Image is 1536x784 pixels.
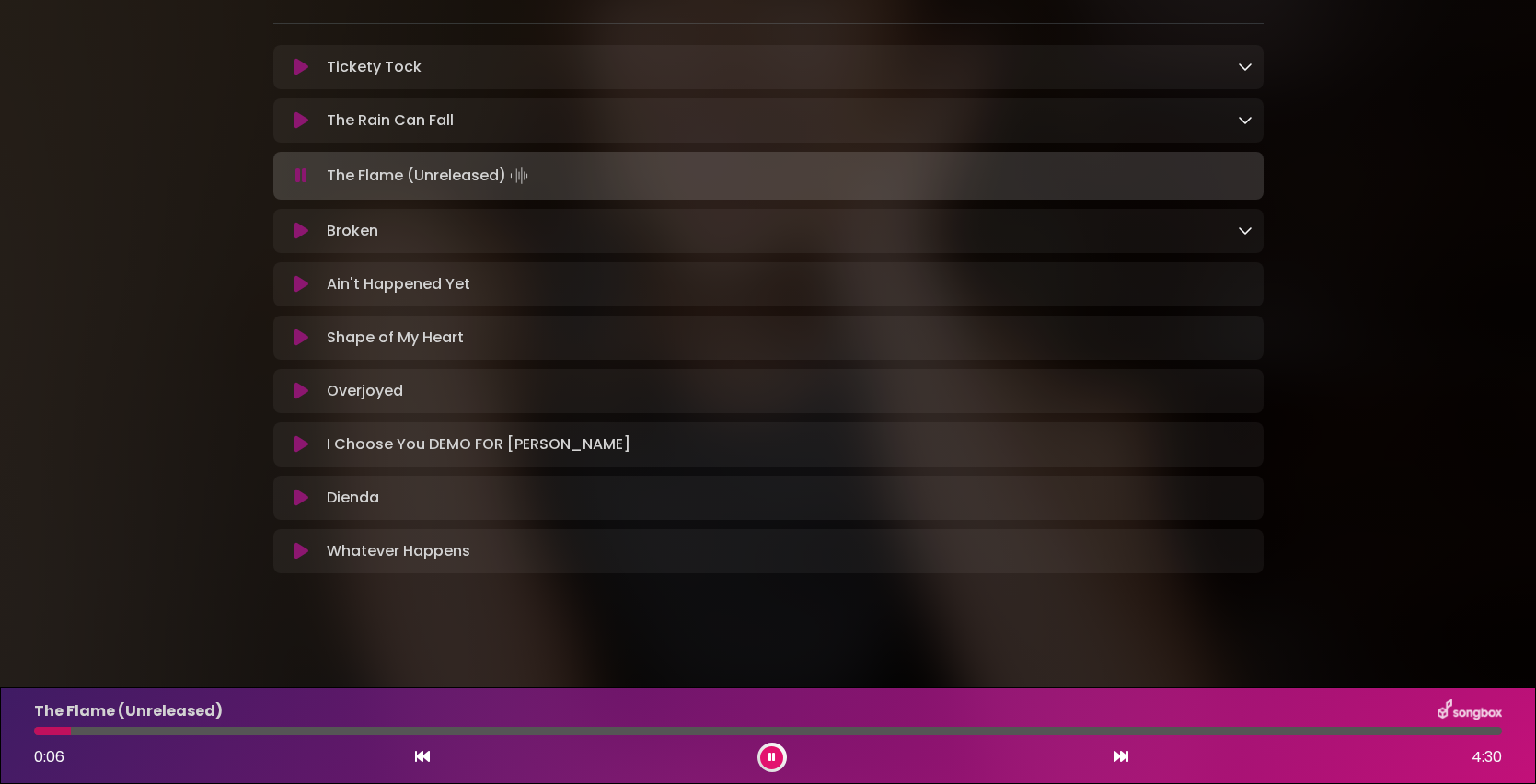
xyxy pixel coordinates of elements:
[327,487,379,509] p: Dienda
[327,540,470,562] p: Whatever Happens
[327,110,454,132] p: The Rain Can Fall
[506,163,532,189] img: waveform4.gif
[327,220,378,242] p: Broken
[327,163,532,189] p: The Flame (Unreleased)
[327,380,403,402] p: Overjoyed
[327,273,470,295] p: Ain't Happened Yet
[327,433,630,455] p: I Choose You DEMO FOR [PERSON_NAME]
[327,327,464,349] p: Shape of My Heart
[327,56,422,78] p: Tickety Tock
